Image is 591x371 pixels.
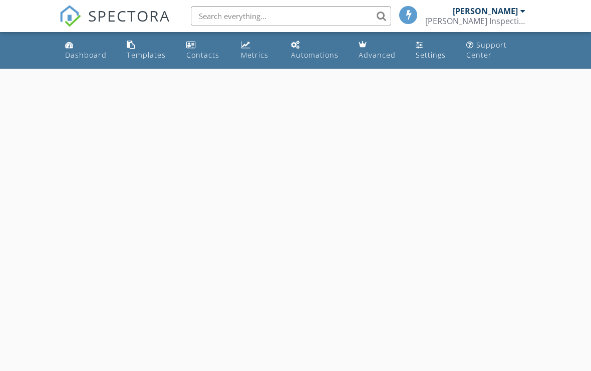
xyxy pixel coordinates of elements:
[287,36,346,65] a: Automations (Basic)
[359,50,396,60] div: Advanced
[453,6,518,16] div: [PERSON_NAME]
[291,50,339,60] div: Automations
[59,5,81,27] img: The Best Home Inspection Software - Spectora
[182,36,229,65] a: Contacts
[186,50,219,60] div: Contacts
[412,36,454,65] a: Settings
[355,36,404,65] a: Advanced
[191,6,391,26] input: Search everything...
[425,16,525,26] div: Lonetree Inspections and Repair
[416,50,446,60] div: Settings
[237,36,279,65] a: Metrics
[123,36,174,65] a: Templates
[462,36,530,65] a: Support Center
[466,40,507,60] div: Support Center
[59,14,170,35] a: SPECTORA
[88,5,170,26] span: SPECTORA
[65,50,107,60] div: Dashboard
[127,50,166,60] div: Templates
[241,50,268,60] div: Metrics
[61,36,115,65] a: Dashboard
